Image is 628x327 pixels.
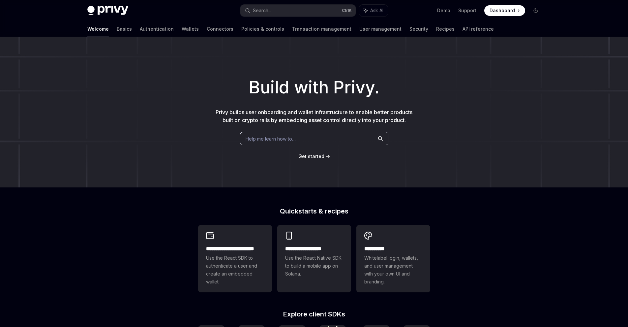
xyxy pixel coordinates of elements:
a: Basics [117,21,132,37]
a: Connectors [207,21,233,37]
h2: Quickstarts & recipes [198,208,430,214]
h2: Explore client SDKs [198,311,430,317]
span: Get started [298,153,324,159]
a: **** **** **** ***Use the React Native SDK to build a mobile app on Solana. [277,225,351,292]
button: Search...CtrlK [240,5,356,16]
a: Dashboard [484,5,525,16]
a: Security [409,21,428,37]
span: Help me learn how to… [246,135,296,142]
a: Demo [437,7,450,14]
a: API reference [463,21,494,37]
span: Privy builds user onboarding and wallet infrastructure to enable better products built on crypto ... [216,109,412,123]
span: Whitelabel login, wallets, and user management with your own UI and branding. [364,254,422,286]
span: Dashboard [490,7,515,14]
a: Wallets [182,21,199,37]
a: Get started [298,153,324,160]
a: Welcome [87,21,109,37]
a: Recipes [436,21,455,37]
a: User management [359,21,402,37]
span: Use the React SDK to authenticate a user and create an embedded wallet. [206,254,264,286]
span: Ask AI [370,7,383,14]
a: **** *****Whitelabel login, wallets, and user management with your own UI and branding. [356,225,430,292]
a: Transaction management [292,21,351,37]
button: Toggle dark mode [530,5,541,16]
a: Policies & controls [241,21,284,37]
span: Ctrl K [342,8,352,13]
div: Search... [253,7,271,15]
h1: Build with Privy. [11,75,617,100]
img: dark logo [87,6,128,15]
a: Authentication [140,21,174,37]
button: Ask AI [359,5,388,16]
a: Support [458,7,476,14]
span: Use the React Native SDK to build a mobile app on Solana. [285,254,343,278]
